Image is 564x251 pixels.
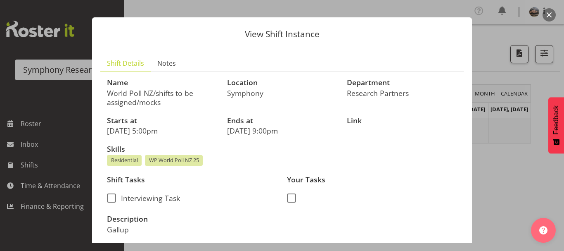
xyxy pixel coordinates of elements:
span: WP World Poll NZ 25 [149,156,199,164]
h3: Description [107,215,277,223]
span: Interviewing Task [116,194,180,203]
button: Feedback - Show survey [548,97,564,153]
span: Residential [111,156,138,164]
h3: Starts at [107,117,217,125]
p: [DATE] 9:00pm [227,126,337,135]
h3: Link [347,117,457,125]
p: World Poll NZ/shifts to be assigned/mocks [107,88,217,107]
h3: Location [227,79,337,87]
span: Shift Details [107,58,144,68]
p: View Shift Instance [100,30,464,38]
p: Research Partners [347,88,457,98]
p: Symphony [227,88,337,98]
h3: Ends at [227,117,337,125]
h3: Your Tasks [287,176,457,184]
span: Feedback [552,105,560,134]
h3: Skills [107,145,457,153]
h3: Name [107,79,217,87]
h3: Shift Tasks [107,176,277,184]
p: Gallup [107,225,277,234]
p: [DATE] 5:00pm [107,126,217,135]
h3: Department [347,79,457,87]
img: help-xxl-2.png [539,226,547,234]
span: Notes [157,58,176,68]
